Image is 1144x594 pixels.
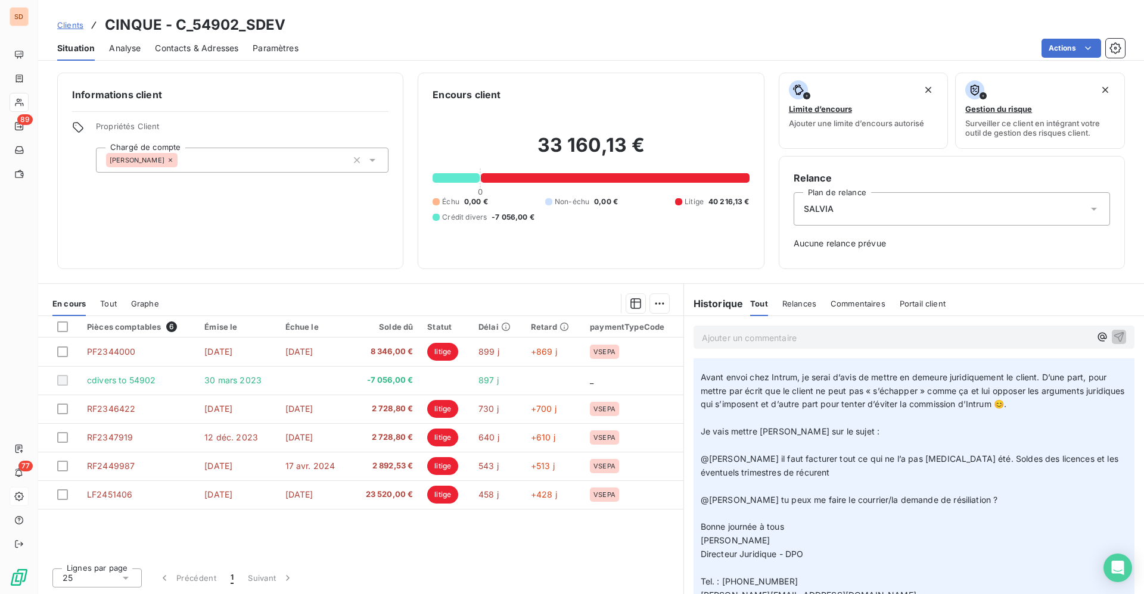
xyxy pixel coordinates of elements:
[794,171,1110,185] h6: Relance
[478,322,517,332] div: Délai
[204,461,232,471] span: [DATE]
[555,196,589,207] span: Non-échu
[478,187,483,196] span: 0
[804,203,834,215] span: SALVIA
[357,403,413,415] span: 2 728,80 €
[478,375,499,385] span: 897 j
[593,462,615,470] span: VSEPA
[701,495,998,505] span: @[PERSON_NAME] tu peux me faire le courrier/la demande de résiliation ?
[794,237,1110,249] span: Aucune relance prévue
[427,429,458,446] span: litige
[789,118,924,128] span: Ajouter une limite d’encours autorisé
[63,572,73,584] span: 25
[478,489,499,499] span: 458 j
[204,404,232,414] span: [DATE]
[155,42,238,54] span: Contacts & Adresses
[433,133,749,169] h2: 33 160,13 €
[285,346,313,357] span: [DATE]
[17,114,33,125] span: 89
[18,461,33,471] span: 77
[750,299,768,308] span: Tout
[685,196,704,207] span: Litige
[782,299,816,308] span: Relances
[701,549,804,559] span: Directeur Juridique - DPO
[593,348,615,355] span: VSEPA
[285,322,344,332] div: Échue le
[478,432,499,442] span: 640 j
[442,196,459,207] span: Échu
[593,491,615,498] span: VSEPA
[701,426,879,436] span: Je vais mettre [PERSON_NAME] sur le sujet :
[779,73,949,149] button: Limite d’encoursAjouter une limite d’encours autorisé
[590,375,593,385] span: _
[478,404,499,414] span: 730 j
[253,42,299,54] span: Paramètres
[531,489,557,499] span: +428 j
[708,196,750,207] span: 40 216,13 €
[900,299,946,308] span: Portail client
[831,299,885,308] span: Commentaires
[151,565,223,590] button: Précédent
[531,432,555,442] span: +610 j
[427,457,458,475] span: litige
[701,576,798,586] span: Tel. : [PHONE_NUMBER]
[357,374,413,386] span: -7 056,00 €
[87,321,190,332] div: Pièces comptables
[357,432,413,443] span: 2 728,80 €
[531,461,555,471] span: +513 j
[701,535,770,545] span: [PERSON_NAME]
[57,42,95,54] span: Situation
[789,104,852,114] span: Limite d’encours
[285,461,335,471] span: 17 avr. 2024
[87,432,133,442] span: RF2347919
[1042,39,1101,58] button: Actions
[594,196,618,207] span: 0,00 €
[427,322,464,332] div: Statut
[701,372,1127,409] span: Avant envoi chez Intrum, je serai d’avis de mettre en demeure juridiquement le client. D’une part...
[593,405,615,412] span: VSEPA
[357,346,413,358] span: 8 346,00 €
[204,322,271,332] div: Émise le
[100,299,117,308] span: Tout
[285,404,313,414] span: [DATE]
[178,155,187,165] input: Ajouter une valeur
[427,400,458,418] span: litige
[684,296,744,311] h6: Historique
[701,454,1121,477] span: @[PERSON_NAME] il faut facturer tout ce qui ne l’a pas [MEDICAL_DATA] été. Soldes des licences et...
[223,565,241,590] button: 1
[204,489,232,499] span: [DATE]
[478,461,499,471] span: 543 j
[531,346,557,357] span: +869 j
[87,461,135,471] span: RF2449987
[285,489,313,499] span: [DATE]
[110,157,164,164] span: [PERSON_NAME]
[357,460,413,472] span: 2 892,53 €
[87,375,156,385] span: cdivers to 54902
[590,322,676,332] div: paymentTypeCode
[593,434,615,441] span: VSEPA
[105,14,285,36] h3: CINQUE - C_54902_SDEV
[204,346,232,357] span: [DATE]
[109,42,141,54] span: Analyse
[433,87,500,102] h6: Encours client
[87,404,135,414] span: RF2346422
[531,404,557,414] span: +700 j
[357,322,413,332] div: Solde dû
[442,212,487,223] span: Crédit divers
[965,118,1115,137] span: Surveiller ce client en intégrant votre outil de gestion des risques client.
[57,19,83,31] a: Clients
[87,489,132,499] span: LF2451406
[10,568,29,587] img: Logo LeanPay
[166,321,177,332] span: 6
[241,565,301,590] button: Suivant
[87,346,135,357] span: PF2344000
[96,121,388,138] span: Propriétés Client
[492,212,534,223] span: -7 056,00 €
[478,346,499,357] span: 899 j
[1103,554,1132,582] div: Open Intercom Messenger
[204,432,258,442] span: 12 déc. 2023
[10,7,29,26] div: SD
[204,375,262,385] span: 30 mars 2023
[72,87,388,102] h6: Informations client
[955,73,1125,149] button: Gestion du risqueSurveiller ce client en intégrant votre outil de gestion des risques client.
